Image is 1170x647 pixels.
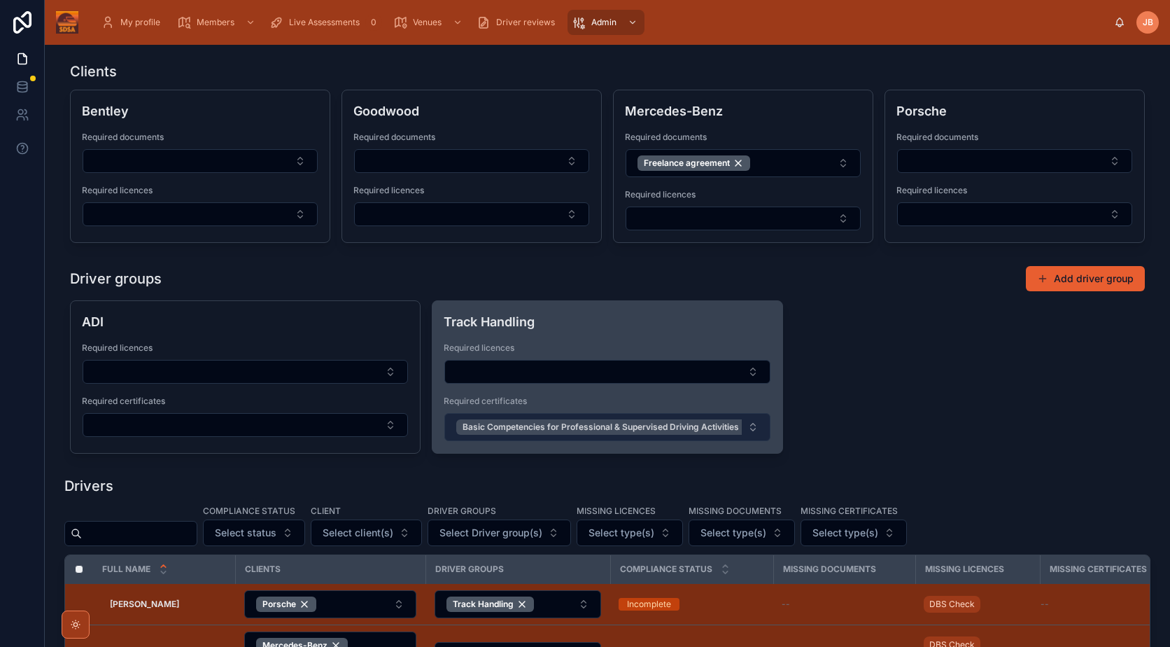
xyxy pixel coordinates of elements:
[591,17,616,28] span: Admin
[311,520,422,546] button: Select Button
[353,132,590,143] span: Required documents
[463,422,739,433] span: Basic Competencies for Professional & Supervised Driving Activities
[289,17,360,28] span: Live Assessments
[626,207,861,230] button: Select Button
[456,419,759,435] button: Unselect 2
[588,526,654,540] span: Select type(s)
[244,590,416,618] button: Select Button
[896,132,1133,143] span: Required documents
[83,413,408,437] button: Select Button
[620,564,712,575] span: Compliance status
[689,520,795,546] button: Select Button
[82,132,318,143] span: Required documents
[577,504,656,517] label: Missing licences
[896,185,1133,196] span: Required licences
[244,590,417,619] a: Select Button
[262,599,296,610] span: Porsche
[413,17,442,28] span: Venues
[625,189,861,200] span: Required licences
[472,10,565,35] a: Driver reviews
[173,10,262,35] a: Members
[627,598,671,611] div: Incomplete
[1143,17,1153,28] span: JB
[64,476,113,496] h1: Drivers
[70,62,117,81] h1: Clients
[700,526,766,540] span: Select type(s)
[625,102,861,120] h4: Mercedes-Benz
[782,599,907,610] a: --
[626,149,861,177] button: Select Button
[434,590,602,619] a: Select Button
[625,132,861,143] span: Required documents
[197,17,234,28] span: Members
[783,564,876,575] span: Missing documents
[110,599,179,609] strong: [PERSON_NAME]
[265,10,386,35] a: Live Assessments0
[453,599,514,610] span: Track Handling
[568,10,644,35] a: Admin
[245,564,281,575] span: Clients
[82,396,409,407] span: Required certificates
[929,599,975,610] span: DBS Check
[637,155,750,171] button: Unselect 4
[90,7,1114,38] div: scrollable content
[446,597,534,612] button: Unselect 8
[82,312,409,331] h4: ADI
[444,342,770,354] span: Required licences
[83,149,318,173] button: Select Button
[83,202,318,226] button: Select Button
[925,564,1004,575] span: Missing licences
[354,149,589,173] button: Select Button
[102,564,150,575] span: Full name
[435,590,601,618] button: Select Button
[354,202,589,226] button: Select Button
[70,269,162,288] h1: Driver groups
[577,520,683,546] button: Select Button
[97,10,170,35] a: My profile
[896,102,1133,120] h4: Porsche
[428,504,496,517] label: Driver groups
[365,14,382,31] div: 0
[428,520,571,546] button: Select Button
[1050,564,1147,575] span: Missing certificates
[444,413,770,441] button: Select Button
[619,598,765,611] a: Incomplete
[83,360,408,384] button: Select Button
[782,599,790,610] span: --
[644,158,730,169] span: Freelance agreement
[1041,599,1049,610] span: --
[389,10,470,35] a: Venues
[897,202,1132,226] button: Select Button
[120,17,160,28] span: My profile
[444,396,770,407] span: Required certificates
[82,342,409,354] span: Required licences
[439,526,542,540] span: Select Driver group(s)
[444,312,770,331] h4: Track Handling
[801,504,898,517] label: Missing certificates
[256,597,316,612] button: Unselect 2
[1041,599,1155,610] a: --
[435,564,504,575] span: Driver groups
[812,526,878,540] span: Select type(s)
[82,185,318,196] span: Required licences
[897,149,1132,173] button: Select Button
[801,520,907,546] button: Select Button
[323,526,393,540] span: Select client(s)
[353,185,590,196] span: Required licences
[1026,266,1145,291] button: Add driver group
[444,360,770,384] button: Select Button
[110,599,227,610] a: [PERSON_NAME]
[203,504,295,517] label: Compliance status
[689,504,782,517] label: Missing documents
[311,504,341,517] label: Client
[924,596,980,613] a: DBS Check
[203,520,305,546] button: Select Button
[82,102,318,120] h4: Bentley
[215,526,276,540] span: Select status
[496,17,555,28] span: Driver reviews
[56,11,78,34] img: App logo
[924,593,1031,615] a: DBS Check
[353,102,590,120] h4: Goodwood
